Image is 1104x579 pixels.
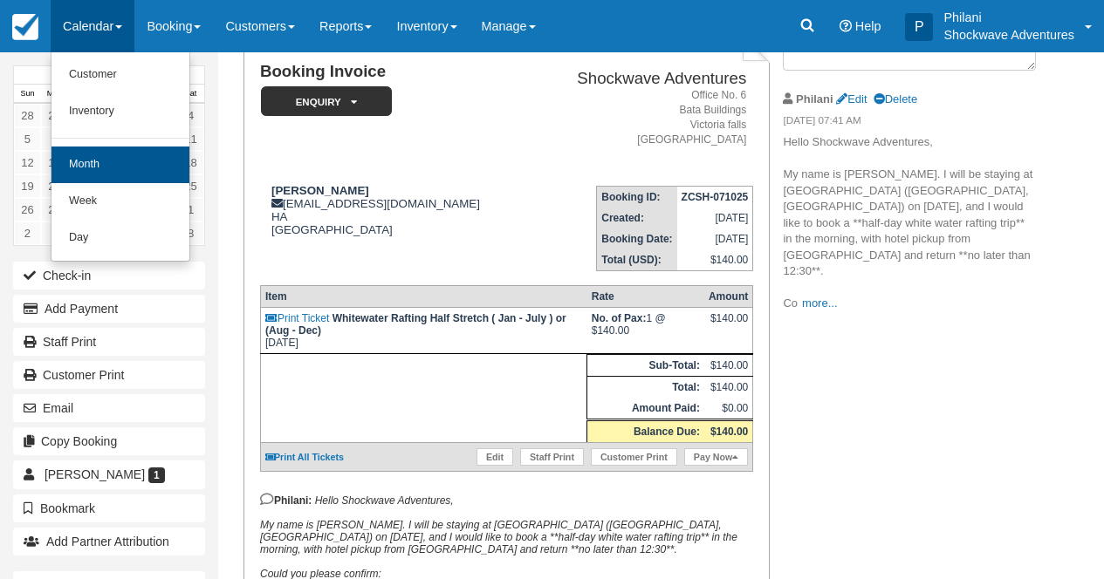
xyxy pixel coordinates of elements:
[597,249,677,271] th: Total (USD):
[709,312,748,338] div: $140.00
[592,312,647,324] strong: No. of Pax
[591,448,677,466] a: Customer Print
[260,184,529,236] div: [EMAIL_ADDRESS][DOMAIN_NAME] HA [GEOGRAPHIC_DATA]
[684,448,748,466] a: Pay Now
[51,220,189,256] a: Day
[45,467,145,481] span: [PERSON_NAME]
[51,183,189,220] a: Week
[704,377,753,398] td: $140.00
[265,312,566,337] strong: Whitewater Rafting Half Stretch ( Jan - July ) or (Aug - Dec)
[536,70,746,88] h2: Shockwave Adventures
[51,146,189,183] a: Month
[855,19,881,33] span: Help
[14,85,41,104] th: Sun
[260,308,586,354] td: [DATE]
[14,151,41,174] a: 12
[13,361,205,389] a: Customer Print
[587,355,704,377] th: Sub-Total:
[587,377,704,398] th: Total:
[597,228,677,249] th: Booking Date:
[177,198,204,221] a: 1
[13,494,205,522] button: Bookmark
[41,104,68,127] a: 29
[587,420,704,443] th: Balance Due:
[12,14,38,40] img: checkfront-main-nav-mini-logo.png
[943,26,1074,44] p: Shockwave Adventures
[51,52,190,262] ul: Calendar
[587,398,704,420] th: Amount Paid:
[265,312,329,324] a: Print Ticket
[271,184,369,197] strong: [PERSON_NAME]
[13,394,205,422] button: Email
[677,228,753,249] td: [DATE]
[41,174,68,198] a: 20
[796,92,833,106] strong: Philani
[14,174,41,198] a: 19
[587,286,704,308] th: Rate
[177,221,204,245] a: 8
[14,127,41,151] a: 5
[177,174,204,198] a: 25
[51,57,189,93] a: Customer
[177,127,204,151] a: 11
[13,295,205,323] button: Add Payment
[14,104,41,127] a: 28
[597,187,677,208] th: Booking ID:
[13,528,205,555] button: Add Partner Attribution
[148,467,165,483] span: 1
[260,494,312,507] strong: Philani:
[477,448,513,466] a: Edit
[261,86,392,117] em: Enquiry
[260,85,386,118] a: Enquiry
[177,104,204,127] a: 4
[677,208,753,228] td: [DATE]
[597,208,677,228] th: Created:
[943,9,1074,26] p: Philani
[41,85,68,104] th: Mon
[177,85,204,104] th: Sat
[682,191,749,203] strong: ZCSH-071025
[13,328,205,356] a: Staff Print
[536,88,746,148] address: Office No. 6 Bata Buildings Victoria falls [GEOGRAPHIC_DATA]
[13,262,205,289] button: Check-in
[14,221,41,245] a: 2
[13,427,205,455] button: Copy Booking
[260,286,586,308] th: Item
[840,20,852,32] i: Help
[41,151,68,174] a: 13
[704,286,753,308] th: Amount
[905,13,933,41] div: P
[874,92,917,106] a: Delete
[177,151,204,174] a: 18
[802,296,837,310] a: more...
[520,448,584,466] a: Staff Print
[783,113,1032,133] em: [DATE] 07:41 AM
[783,134,1032,312] p: Hello Shockwave Adventures, My name is [PERSON_NAME]. I will be staying at [GEOGRAPHIC_DATA] ([GE...
[587,308,704,354] td: 1 @ $140.00
[41,221,68,245] a: 3
[260,63,529,81] h1: Booking Invoice
[704,398,753,420] td: $0.00
[265,452,344,462] a: Print All Tickets
[41,127,68,151] a: 6
[677,249,753,271] td: $140.00
[51,93,189,130] a: Inventory
[13,460,205,488] a: [PERSON_NAME] 1
[710,426,748,438] strong: $140.00
[14,198,41,221] a: 26
[41,198,68,221] a: 27
[836,92,867,106] a: Edit
[704,355,753,377] td: $140.00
